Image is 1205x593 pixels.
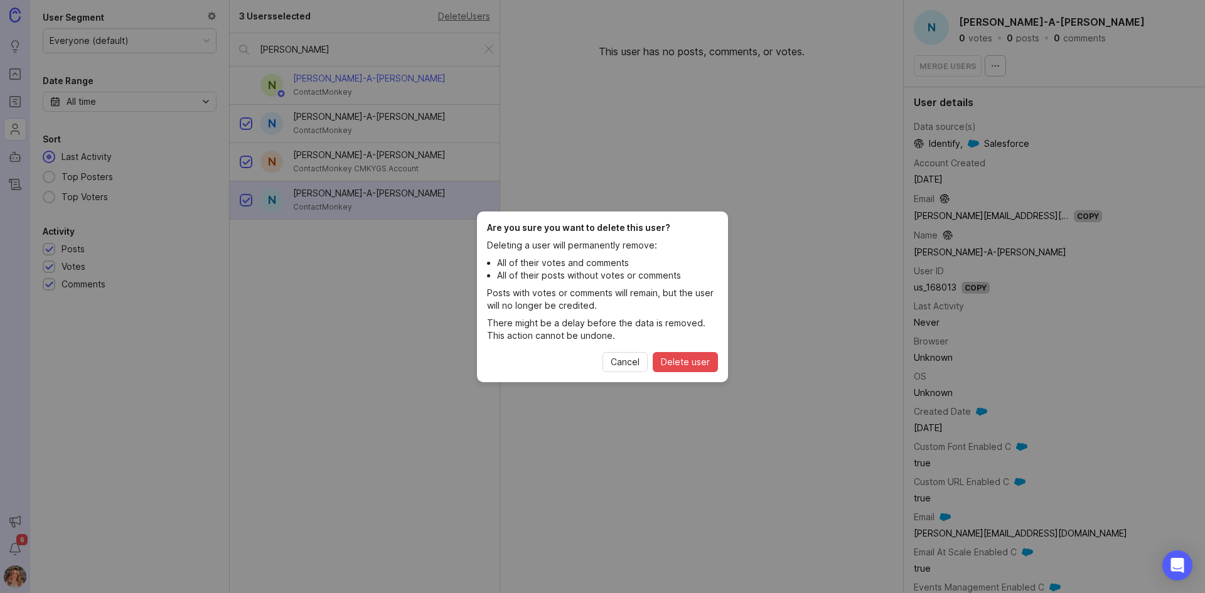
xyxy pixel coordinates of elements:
[1162,550,1192,580] div: Open Intercom Messenger
[487,317,718,342] p: There might be a delay before the data is removed. This action cannot be undone.
[497,257,718,269] li: All of their votes and comments
[653,352,718,372] button: Delete user
[602,352,648,372] button: Cancel
[487,287,718,312] p: Posts with votes or comments will remain, but the user will no longer be credited.
[611,356,640,368] span: Cancel
[661,356,710,368] span: Delete user
[487,222,718,234] h1: Are you sure you want to delete this user?
[497,269,718,282] li: All of their posts without votes or comments
[487,239,718,252] p: Deleting a user will permanently remove:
